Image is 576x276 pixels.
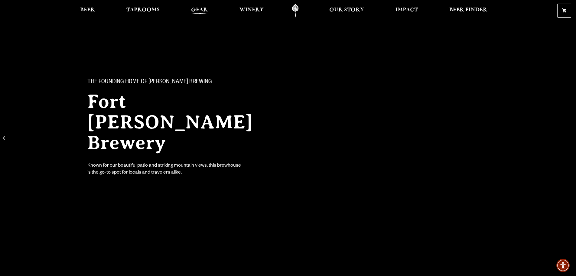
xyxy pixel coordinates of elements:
[191,8,208,12] span: Gear
[392,4,422,18] a: Impact
[445,4,491,18] a: Beer Finder
[449,8,487,12] span: Beer Finder
[80,8,95,12] span: Beer
[87,91,276,153] h2: Fort [PERSON_NAME] Brewery
[122,4,164,18] a: Taprooms
[236,4,268,18] a: Winery
[395,8,418,12] span: Impact
[126,8,160,12] span: Taprooms
[87,163,242,177] div: Known for our beautiful patio and striking mountain views, this brewhouse is the go-to spot for l...
[284,4,307,18] a: Odell Home
[239,8,264,12] span: Winery
[187,4,212,18] a: Gear
[76,4,99,18] a: Beer
[556,259,570,272] div: Accessibility Menu
[325,4,368,18] a: Our Story
[329,8,364,12] span: Our Story
[87,78,212,86] span: The Founding Home of [PERSON_NAME] Brewing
